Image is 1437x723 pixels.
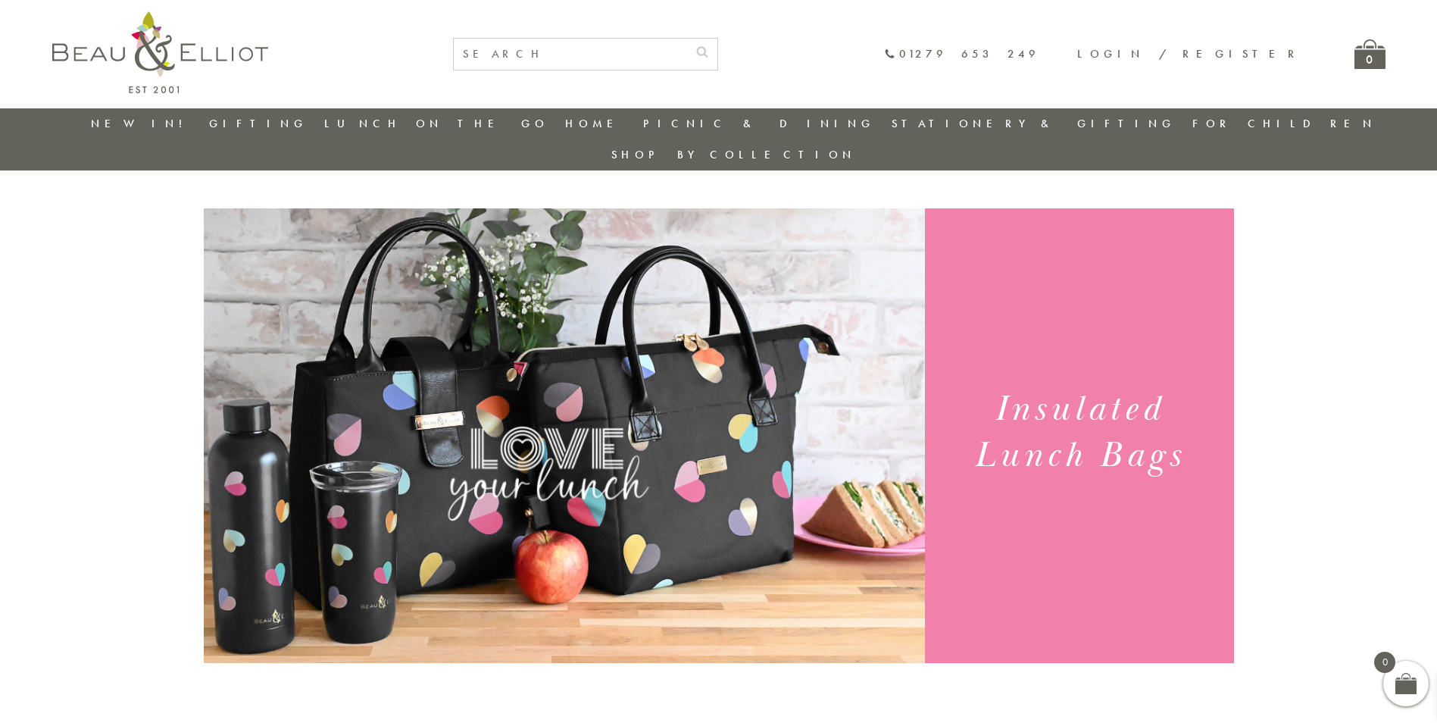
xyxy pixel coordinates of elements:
a: 0 [1354,39,1385,69]
a: Picnic & Dining [643,116,875,131]
a: Gifting [209,116,308,131]
img: Emily Heart Set [204,208,925,663]
a: 01279 653 249 [884,48,1039,61]
input: SEARCH [454,39,687,70]
h1: Insulated Lunch Bags [943,387,1215,479]
a: Stationery & Gifting [892,116,1176,131]
a: Shop by collection [611,147,856,162]
a: For Children [1192,116,1376,131]
a: Lunch On The Go [324,116,548,131]
img: logo [52,11,268,93]
a: New in! [91,116,192,131]
a: Home [565,116,626,131]
a: Login / Register [1077,46,1301,61]
span: 0 [1374,652,1395,673]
